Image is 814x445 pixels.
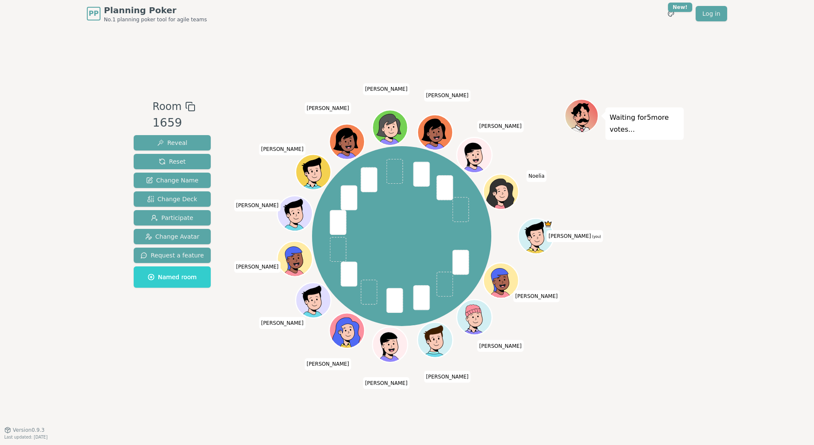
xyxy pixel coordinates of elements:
span: Request a feature [140,251,204,260]
span: Lukas is the host [544,220,553,228]
div: 1659 [152,114,195,132]
span: Click to change your name [513,290,560,302]
button: Named room [134,266,211,288]
span: Change Deck [147,195,197,203]
span: Change Avatar [145,232,200,241]
span: Last updated: [DATE] [4,435,48,439]
button: Change Name [134,173,211,188]
button: Reset [134,154,211,169]
span: Click to change your name [234,261,281,273]
span: Click to change your name [477,120,524,132]
span: Click to change your name [363,377,410,389]
span: (you) [591,235,601,239]
span: Change Name [146,176,198,185]
span: Click to change your name [424,90,471,101]
span: Reset [159,157,186,166]
a: Log in [696,6,727,21]
button: New! [663,6,679,21]
span: Click to change your name [259,143,306,155]
span: Click to change your name [424,371,471,383]
button: Participate [134,210,211,225]
span: Named room [148,273,197,281]
span: Click to change your name [547,230,603,242]
span: Click to change your name [259,317,306,329]
button: Click to change your avatar [520,220,553,253]
button: Request a feature [134,248,211,263]
span: Reveal [157,139,187,147]
span: Click to change your name [234,199,281,211]
span: Click to change your name [363,83,410,95]
button: Version0.9.3 [4,427,45,433]
span: No.1 planning poker tool for agile teams [104,16,207,23]
span: Room [152,99,181,114]
span: Planning Poker [104,4,207,16]
p: Waiting for 5 more votes... [610,112,679,136]
span: Participate [151,214,193,222]
span: Click to change your name [526,170,547,182]
div: New! [668,3,692,12]
span: Click to change your name [304,102,351,114]
span: Click to change your name [477,340,524,352]
button: Change Avatar [134,229,211,244]
button: Reveal [134,135,211,150]
span: Version 0.9.3 [13,427,45,433]
button: Change Deck [134,191,211,207]
a: PPPlanning PokerNo.1 planning poker tool for agile teams [87,4,207,23]
span: Click to change your name [304,358,351,370]
span: PP [89,9,98,19]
